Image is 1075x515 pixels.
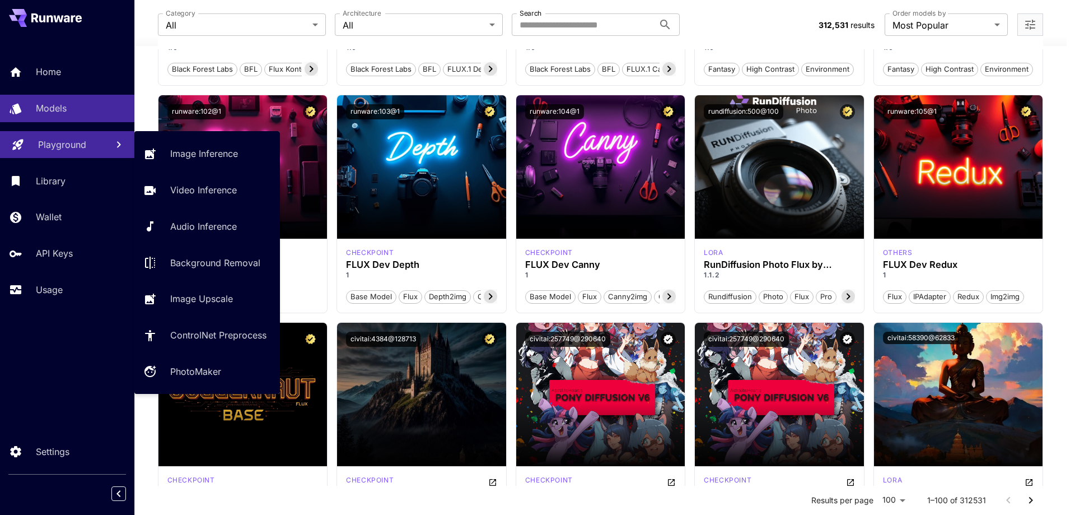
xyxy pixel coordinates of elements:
p: Video Inference [170,183,237,197]
div: SD 1.5 [883,475,902,489]
p: Playground [38,138,86,151]
button: Certified Model – Vetted for best performance and includes a commercial license. [303,104,318,119]
p: checkpoint [525,248,573,258]
label: Category [166,8,195,18]
span: BFL [419,64,440,75]
span: Fantasy [704,64,739,75]
a: PhotoMaker [134,358,280,386]
span: controlnet [655,291,699,303]
button: Certified Model – Vetted for best performance and includes a commercial license. [661,104,676,119]
button: runware:103@1 [346,104,404,119]
p: Home [36,65,61,78]
a: Image Upscale [134,285,280,313]
div: Pony [704,475,751,489]
p: checkpoint [346,475,394,485]
label: Architecture [343,8,381,18]
p: PhotoMaker [170,365,221,378]
p: Models [36,101,67,115]
button: Open in CivitAI [667,475,676,489]
p: checkpoint [704,475,751,485]
p: 1–100 of 312531 [927,495,986,506]
p: Usage [36,283,63,296]
p: 1 [346,270,497,280]
p: 1.1.2 [704,270,855,280]
p: 1 [883,270,1034,280]
button: Verified working [661,332,676,347]
span: High Contrast [742,64,798,75]
button: Certified Model – Vetted for best performance and includes a commercial license. [840,104,855,119]
span: BFL [240,64,261,75]
button: rundiffusion:500@100 [704,104,783,119]
span: IPAdapter [909,291,950,303]
p: API Keys [36,247,73,260]
div: FLUX.1 D [346,248,394,258]
span: Black Forest Labs [347,64,415,75]
p: checkpoint [525,475,573,485]
p: Settings [36,445,69,458]
span: Black Forest Labs [168,64,237,75]
span: All [166,18,308,32]
span: img2img [987,291,1023,303]
p: others [883,248,913,258]
button: civitai:58390@62833 [883,332,959,344]
span: rundiffusion [704,291,756,303]
span: High Contrast [922,64,978,75]
button: Open in CivitAI [1025,475,1034,489]
span: Redux [954,291,983,303]
h3: FLUX Dev Depth [346,259,497,270]
span: Base model [526,291,575,303]
p: lora [883,475,902,485]
span: controlnet [474,291,518,303]
span: Flux [578,291,601,303]
p: Wallet [36,210,62,224]
p: Results per page [811,495,873,506]
p: checkpoint [346,248,394,258]
button: runware:102@1 [167,104,226,119]
p: Audio Inference [170,220,237,233]
span: FLUX.1 Depth [pro] [443,64,517,75]
div: FLUX.1 D [704,248,723,258]
span: BFL [598,64,619,75]
span: Most Popular [892,18,990,32]
button: Collapse sidebar [111,486,126,501]
h3: FLUX Dev Redux [883,259,1034,270]
button: Certified Model – Vetted for best performance and includes a commercial license. [482,104,497,119]
span: Environment [802,64,853,75]
a: Video Inference [134,177,280,204]
button: civitai:257749@290640 [525,332,610,347]
div: Collapse sidebar [120,484,134,504]
button: Open in CivitAI [488,475,497,489]
span: flux [791,291,813,303]
p: 1 [525,270,676,280]
button: Go to next page [1020,489,1042,512]
label: Order models by [892,8,946,18]
button: Certified Model – Vetted for best performance and includes a commercial license. [1018,104,1034,119]
span: Flux Kontext [265,64,316,75]
span: results [850,20,875,30]
div: 100 [878,492,909,508]
a: Image Inference [134,140,280,168]
span: canny2img [604,291,651,303]
span: Base model [347,291,396,303]
span: pro [816,291,836,303]
div: FLUX.1 D [525,248,573,258]
div: FLUX.1 D [883,248,913,258]
p: ControlNet Preprocess [170,328,267,342]
span: photo [759,291,787,303]
button: civitai:257749@290640 [704,332,789,347]
span: 312,531 [819,20,848,30]
label: Search [520,8,541,18]
div: SD 1.5 [346,475,394,489]
p: Image Inference [170,147,238,160]
button: runware:105@1 [883,104,941,119]
h3: RunDiffusion Photo Flux by RunDiffusion [704,259,855,270]
span: Fantasy [884,64,918,75]
span: All [343,18,485,32]
div: FLUX.1 D [167,475,215,485]
div: Pony [525,475,573,489]
div: FLUX Dev Canny [525,259,676,270]
a: ControlNet Preprocess [134,322,280,349]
